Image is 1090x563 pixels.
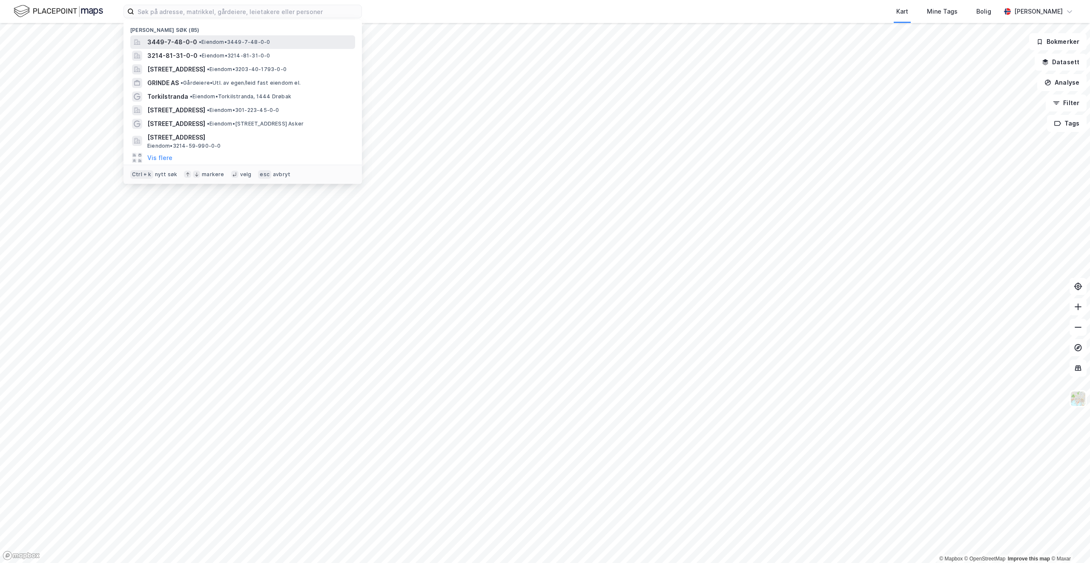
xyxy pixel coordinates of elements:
span: [STREET_ADDRESS] [147,119,205,129]
button: Tags [1047,115,1087,132]
span: • [181,80,183,86]
span: Eiendom • 301-223-45-0-0 [207,107,279,114]
a: Mapbox homepage [3,551,40,560]
div: Kart [896,6,908,17]
input: Søk på adresse, matrikkel, gårdeiere, leietakere eller personer [134,5,361,18]
div: Ctrl + k [130,170,153,179]
span: 3449-7-48-0-0 [147,37,197,47]
span: • [190,93,192,100]
button: Bokmerker [1029,33,1087,50]
span: • [207,107,209,113]
div: [PERSON_NAME] søk (85) [123,20,362,35]
a: Improve this map [1008,556,1050,562]
a: Mapbox [939,556,963,562]
div: [PERSON_NAME] [1014,6,1063,17]
iframe: Chat Widget [1047,522,1090,563]
span: • [207,120,209,127]
a: OpenStreetMap [964,556,1006,562]
span: [STREET_ADDRESS] [147,64,205,74]
span: Torkilstranda [147,91,188,102]
button: Analyse [1037,74,1087,91]
span: Gårdeiere • Utl. av egen/leid fast eiendom el. [181,80,301,86]
span: Eiendom • 3214-59-990-0-0 [147,143,221,149]
button: Filter [1046,94,1087,111]
div: avbryt [273,171,290,178]
div: markere [202,171,224,178]
span: • [199,52,202,59]
span: [STREET_ADDRESS] [147,132,352,143]
span: • [199,39,201,45]
span: Eiendom • 3449-7-48-0-0 [199,39,270,46]
button: Datasett [1035,54,1087,71]
div: Bolig [976,6,991,17]
span: Eiendom • [STREET_ADDRESS] Asker [207,120,304,127]
span: Eiendom • 3214-81-31-0-0 [199,52,270,59]
button: Vis flere [147,153,172,163]
img: Z [1070,391,1086,407]
span: [STREET_ADDRESS] [147,105,205,115]
div: esc [258,170,271,179]
span: • [207,66,209,72]
span: GRINDE AS [147,78,179,88]
span: 3214-81-31-0-0 [147,51,198,61]
div: velg [240,171,252,178]
span: Eiendom • 3203-40-1793-0-0 [207,66,287,73]
div: Mine Tags [927,6,958,17]
img: logo.f888ab2527a4732fd821a326f86c7f29.svg [14,4,103,19]
div: Kontrollprogram for chat [1047,522,1090,563]
div: nytt søk [155,171,178,178]
span: Eiendom • Torkilstranda, 1444 Drøbak [190,93,291,100]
